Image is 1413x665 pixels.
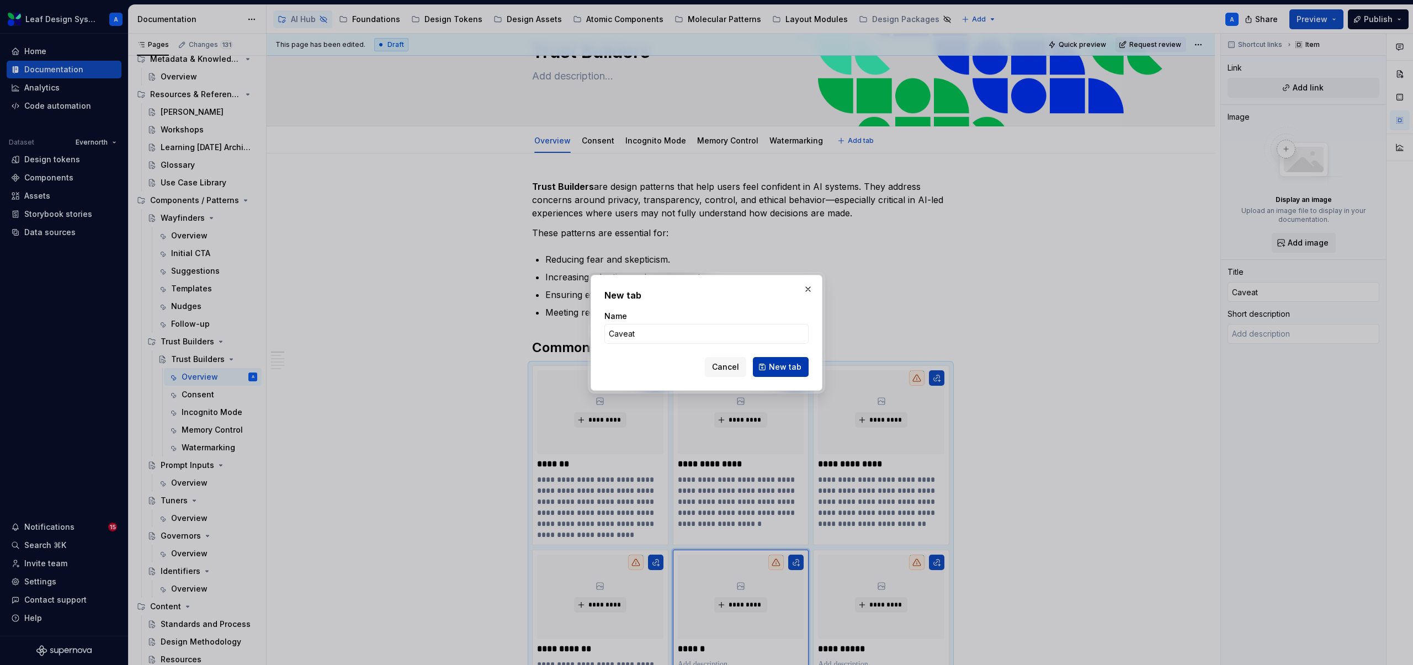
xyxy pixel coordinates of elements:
button: New tab [753,357,809,377]
span: New tab [769,361,801,373]
span: Cancel [712,361,739,373]
button: Cancel [705,357,746,377]
label: Name [604,311,627,322]
h2: New tab [604,289,809,302]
